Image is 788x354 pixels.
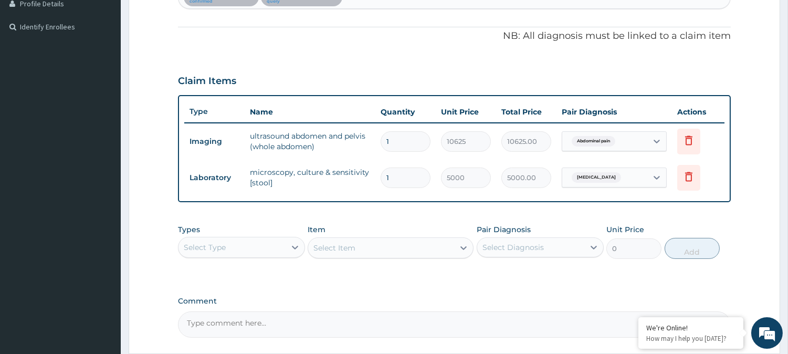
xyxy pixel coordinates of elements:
[184,132,245,151] td: Imaging
[496,101,556,122] th: Total Price
[672,101,724,122] th: Actions
[178,225,200,234] label: Types
[178,297,731,306] label: Comment
[477,224,531,235] label: Pair Diagnosis
[245,101,375,122] th: Name
[172,5,197,30] div: Minimize live chat window
[572,136,615,147] span: Abdominal pain
[482,242,544,253] div: Select Diagnosis
[184,102,245,121] th: Type
[606,224,644,235] label: Unit Price
[308,224,325,235] label: Item
[646,323,736,332] div: We're Online!
[55,59,176,72] div: Chat with us now
[245,126,375,157] td: ultrasound abdomen and pelvis (whole abdomen)
[184,242,226,253] div: Select Type
[556,101,672,122] th: Pair Diagnosis
[61,109,145,215] span: We're online!
[572,172,621,183] span: [MEDICAL_DATA]
[5,240,200,276] textarea: Type your message and hit 'Enter'
[665,238,720,259] button: Add
[178,76,236,87] h3: Claim Items
[646,334,736,343] p: How may I help you today?
[245,162,375,193] td: microscopy, culture & sensitivity [stool]
[436,101,496,122] th: Unit Price
[178,29,731,43] p: NB: All diagnosis must be linked to a claim item
[184,168,245,188] td: Laboratory
[375,101,436,122] th: Quantity
[19,53,43,79] img: d_794563401_company_1708531726252_794563401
